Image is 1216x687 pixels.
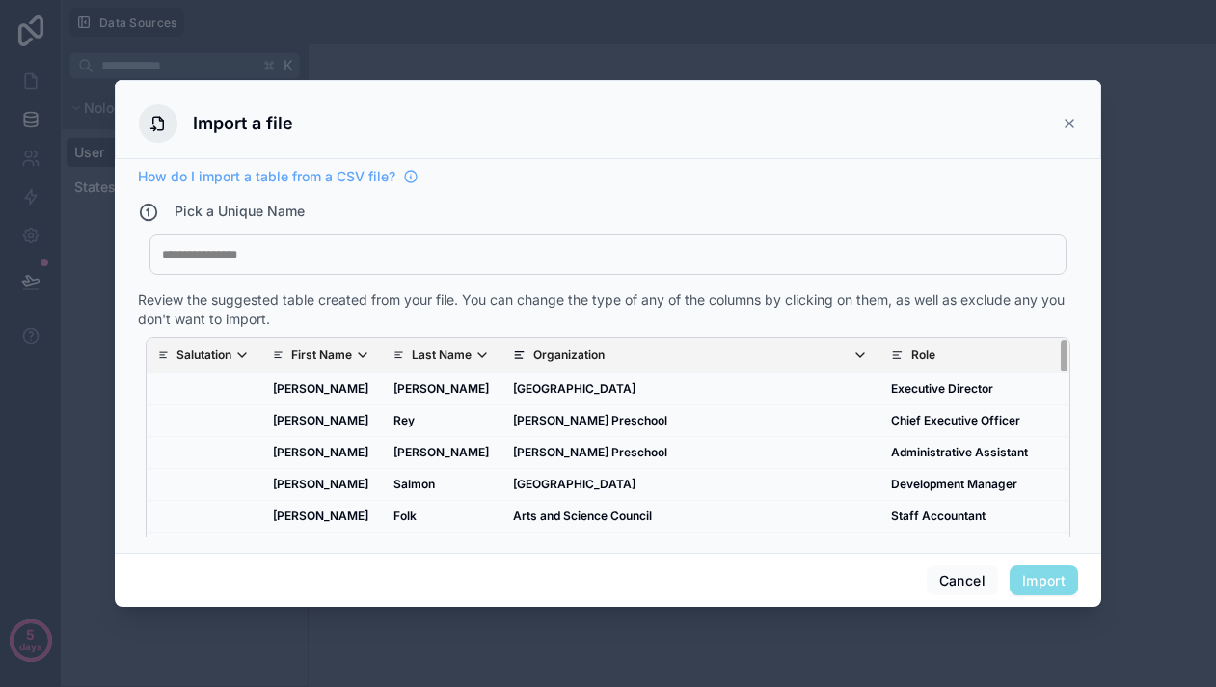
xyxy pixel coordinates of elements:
td: Development Manager [879,468,1132,500]
td: [PERSON_NAME] [261,532,382,563]
td: Rey [382,404,501,436]
td: [PERSON_NAME] Preschool [501,404,879,436]
td: Folk [382,500,501,532]
td: Administrative Assistant [879,436,1132,468]
td: [PERSON_NAME] [261,500,382,532]
p: Last Name [412,347,472,363]
td: [PERSON_NAME] [261,436,382,468]
span: How do I import a table from a CSV file? [138,167,395,186]
div: scrollable content [147,338,1069,567]
td: [PERSON_NAME] [261,404,382,436]
p: First Name [291,347,352,363]
td: [PERSON_NAME] [261,372,382,404]
td: Staff Accountant [879,500,1132,532]
td: [PERSON_NAME] Foundation [501,532,879,563]
h3: Import a file [193,110,293,137]
td: Chief Executive Officer [879,404,1132,436]
p: Role [911,347,935,363]
a: How do I import a table from a CSV file? [138,167,419,186]
p: Salutation [176,347,231,363]
h4: Pick a Unique Name [175,202,305,223]
td: [GEOGRAPHIC_DATA] [501,372,879,404]
td: Executive Director [879,372,1132,404]
td: Mrs. [147,532,261,563]
td: Salmon [382,468,501,500]
div: Review the suggested table created from your file. You can change the type of any of the columns ... [138,290,1078,329]
td: Arts and Science Council [501,500,879,532]
td: [PERSON_NAME] [382,372,501,404]
button: Cancel [927,565,998,596]
td: [GEOGRAPHIC_DATA] [501,468,879,500]
td: [PERSON_NAME] [261,468,382,500]
p: Organization [533,347,605,363]
td: [PERSON_NAME] [382,532,501,563]
td: [PERSON_NAME] Preschool [501,436,879,468]
td: [PERSON_NAME] [382,436,501,468]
